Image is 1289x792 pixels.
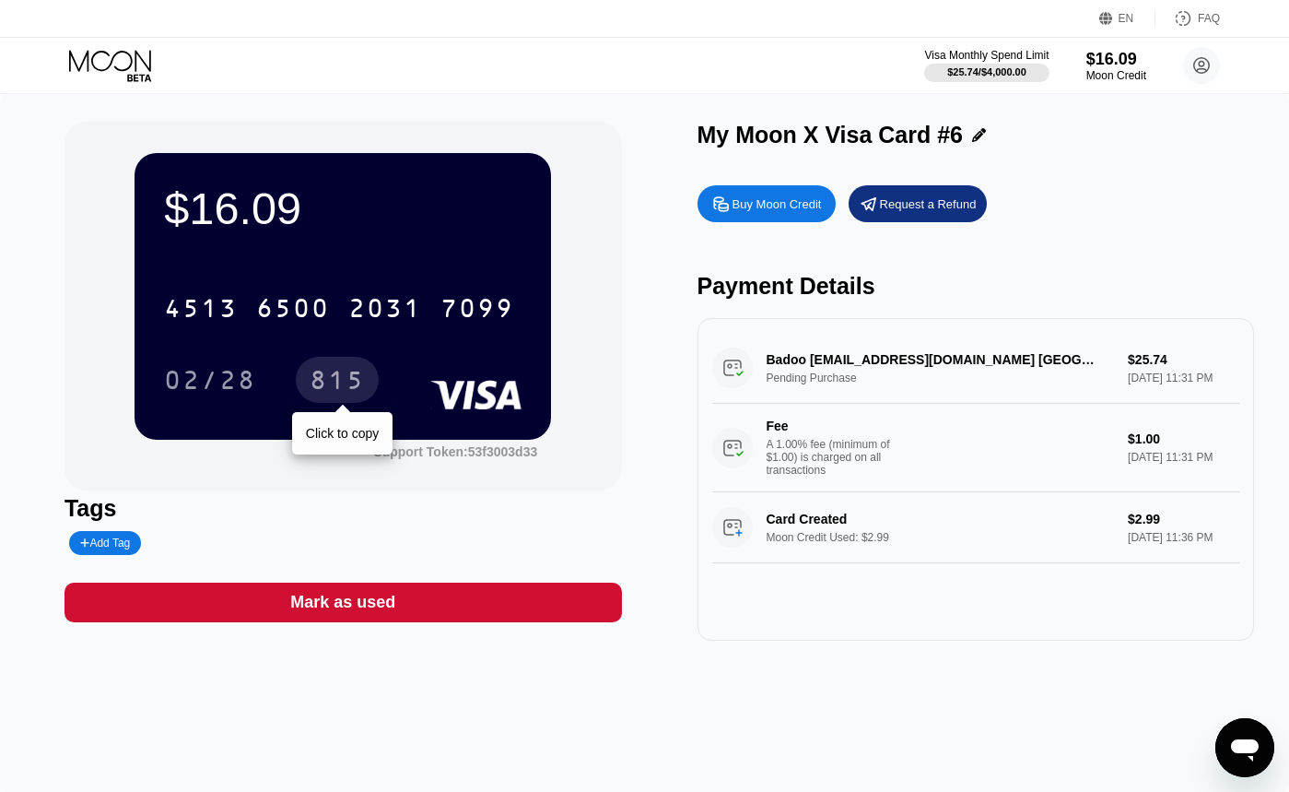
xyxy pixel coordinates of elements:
[69,531,141,555] div: Add Tag
[306,426,379,441] div: Click to copy
[924,49,1049,82] div: Visa Monthly Spend Limit$25.74/$4,000.00
[1198,12,1220,25] div: FAQ
[732,196,822,212] div: Buy Moon Credit
[849,185,987,222] div: Request a Refund
[64,495,622,522] div: Tags
[256,296,330,325] div: 6500
[1128,451,1239,464] div: [DATE] 11:31 PM
[1215,718,1274,777] iframe: Button to launch messaging window, conversation in progress
[373,444,537,459] div: Support Token: 53f3003d33
[296,357,379,403] div: 815
[712,404,1240,492] div: FeeA 1.00% fee (minimum of $1.00) is charged on all transactions$1.00[DATE] 11:31 PM
[153,285,525,331] div: 4513650020317099
[164,296,238,325] div: 4513
[1099,9,1155,28] div: EN
[1155,9,1220,28] div: FAQ
[767,419,896,433] div: Fee
[767,438,905,477] div: A 1.00% fee (minimum of $1.00) is charged on all transactions
[290,592,395,613] div: Mark as used
[1086,69,1146,82] div: Moon Credit
[697,185,836,222] div: Buy Moon Credit
[80,537,130,550] div: Add Tag
[164,183,521,234] div: $16.09
[348,296,422,325] div: 2031
[924,49,1049,62] div: Visa Monthly Spend Limit
[697,273,1255,300] div: Payment Details
[1119,12,1134,25] div: EN
[1128,431,1239,446] div: $1.00
[947,66,1026,77] div: $25.74 / $4,000.00
[1086,50,1146,82] div: $16.09Moon Credit
[697,122,964,148] div: My Moon X Visa Card #6
[1086,50,1146,69] div: $16.09
[164,368,256,397] div: 02/28
[310,368,365,397] div: 815
[440,296,514,325] div: 7099
[150,357,270,403] div: 02/28
[64,583,622,622] div: Mark as used
[880,196,977,212] div: Request a Refund
[373,444,537,459] div: Support Token:53f3003d33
